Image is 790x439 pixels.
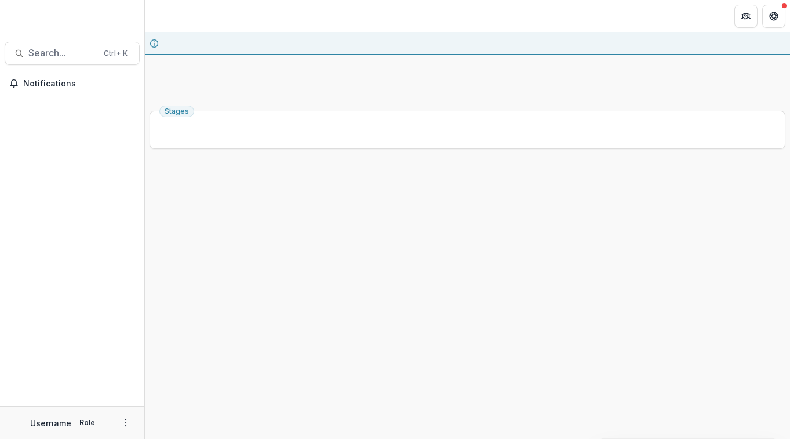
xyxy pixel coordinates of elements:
[101,47,130,60] div: Ctrl + K
[28,48,97,59] span: Search...
[30,417,71,429] p: Username
[5,42,140,65] button: Search...
[76,418,99,428] p: Role
[762,5,785,28] button: Get Help
[23,79,135,89] span: Notifications
[165,107,189,115] span: Stages
[734,5,758,28] button: Partners
[119,416,133,430] button: More
[5,74,140,93] button: Notifications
